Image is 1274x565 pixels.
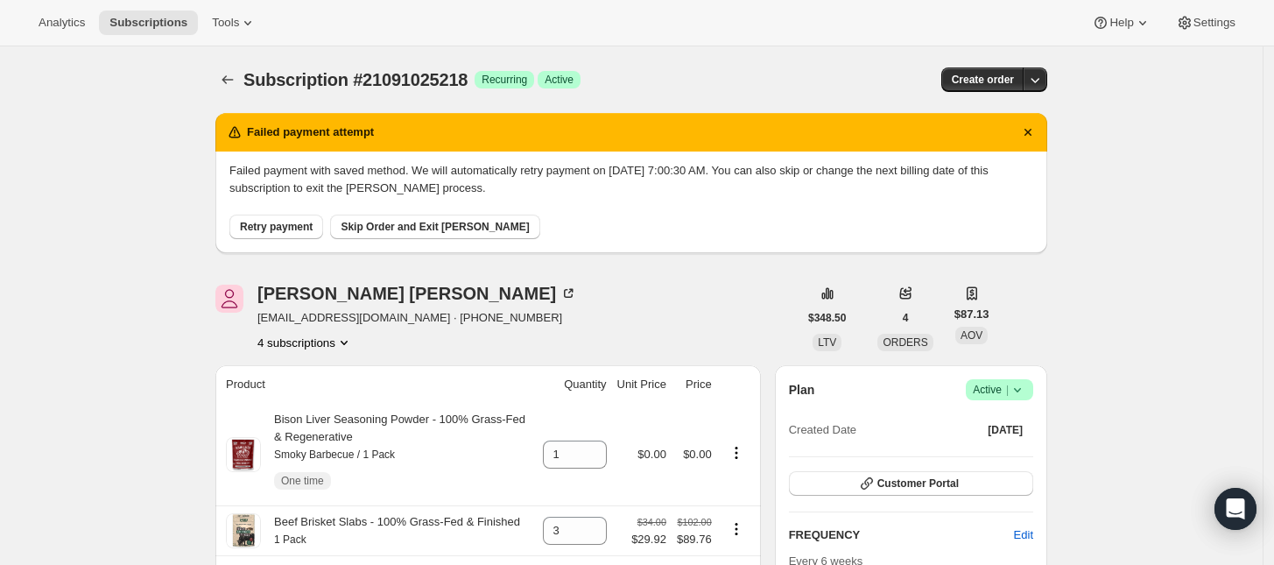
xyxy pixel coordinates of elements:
[892,306,919,330] button: 4
[215,285,243,313] span: Erinn Thornton
[281,474,324,488] span: One time
[201,11,267,35] button: Tools
[229,162,1033,197] p: Failed payment with saved method. We will automatically retry payment on [DATE] 7:00:30 AM. You c...
[261,411,532,498] div: Bison Liver Seasoning Powder - 100% Grass-Fed & Regenerative
[545,73,574,87] span: Active
[678,517,712,527] small: $102.00
[226,513,261,548] img: product img
[789,421,856,439] span: Created Date
[1214,488,1256,530] div: Open Intercom Messenger
[261,513,520,548] div: Beef Brisket Slabs - 100% Grass-Fed & Finished
[1081,11,1161,35] button: Help
[229,215,323,239] button: Retry payment
[274,533,306,546] small: 1 Pack
[243,70,468,89] span: Subscription #21091025218
[808,311,846,325] span: $348.50
[330,215,539,239] button: Skip Order and Exit [PERSON_NAME]
[631,531,666,548] span: $29.92
[99,11,198,35] button: Subscriptions
[257,285,577,302] div: [PERSON_NAME] [PERSON_NAME]
[257,309,577,327] span: [EMAIL_ADDRESS][DOMAIN_NAME] · [PHONE_NUMBER]
[961,329,982,342] span: AOV
[212,16,239,30] span: Tools
[1014,526,1033,544] span: Edit
[215,67,240,92] button: Subscriptions
[798,306,856,330] button: $348.50
[247,124,374,141] h2: Failed payment attempt
[677,531,712,548] span: $89.76
[789,526,1014,544] h2: FREQUENCY
[941,67,1024,92] button: Create order
[789,381,815,399] h2: Plan
[903,311,909,325] span: 4
[637,517,666,527] small: $34.00
[818,336,836,349] span: LTV
[28,11,95,35] button: Analytics
[1165,11,1246,35] button: Settings
[612,365,672,404] th: Unit Price
[482,73,527,87] span: Recurring
[1003,521,1044,549] button: Edit
[1006,383,1009,397] span: |
[1016,120,1040,145] button: Dismiss notification
[274,448,395,461] small: Smoky Barbecue / 1 Pack
[683,448,712,461] span: $0.00
[672,365,717,404] th: Price
[883,336,927,349] span: ORDERS
[877,477,959,491] span: Customer Portal
[538,365,612,404] th: Quantity
[109,16,187,30] span: Subscriptions
[954,306,989,323] span: $87.13
[1193,16,1235,30] span: Settings
[257,334,353,351] button: Product actions
[1109,16,1133,30] span: Help
[39,16,85,30] span: Analytics
[722,519,750,539] button: Product actions
[215,365,538,404] th: Product
[952,73,1014,87] span: Create order
[789,471,1033,496] button: Customer Portal
[637,448,666,461] span: $0.00
[977,418,1033,442] button: [DATE]
[973,381,1026,399] span: Active
[722,443,750,463] button: Product actions
[341,220,529,234] span: Skip Order and Exit [PERSON_NAME]
[226,437,261,472] img: product img
[988,423,1023,437] span: [DATE]
[240,220,313,234] span: Retry payment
